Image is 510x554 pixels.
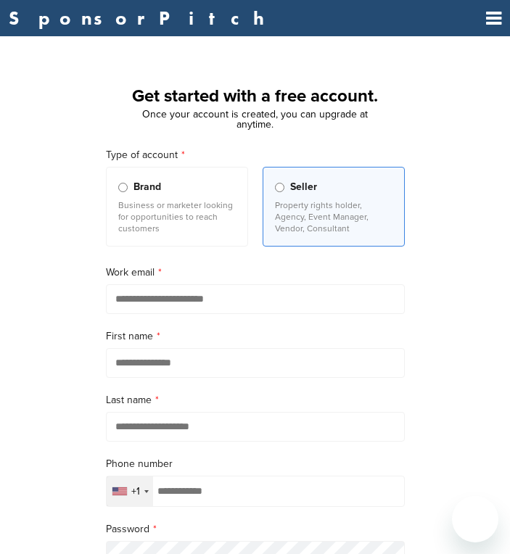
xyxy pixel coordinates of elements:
[275,183,284,192] input: Seller Property rights holder, Agency, Event Manager, Vendor, Consultant
[106,265,405,281] label: Work email
[106,456,405,472] label: Phone number
[106,392,405,408] label: Last name
[106,521,405,537] label: Password
[106,328,405,344] label: First name
[118,199,236,234] p: Business or marketer looking for opportunities to reach customers
[452,496,498,542] iframe: Button to launch messaging window
[89,83,422,109] h1: Get started with a free account.
[290,179,317,195] span: Seller
[9,9,273,28] a: SponsorPitch
[118,183,128,192] input: Brand Business or marketer looking for opportunities to reach customers
[107,476,153,506] div: Selected country
[133,179,161,195] span: Brand
[106,147,405,163] label: Type of account
[275,199,392,234] p: Property rights holder, Agency, Event Manager, Vendor, Consultant
[131,487,140,497] div: +1
[142,108,368,131] span: Once your account is created, you can upgrade at anytime.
